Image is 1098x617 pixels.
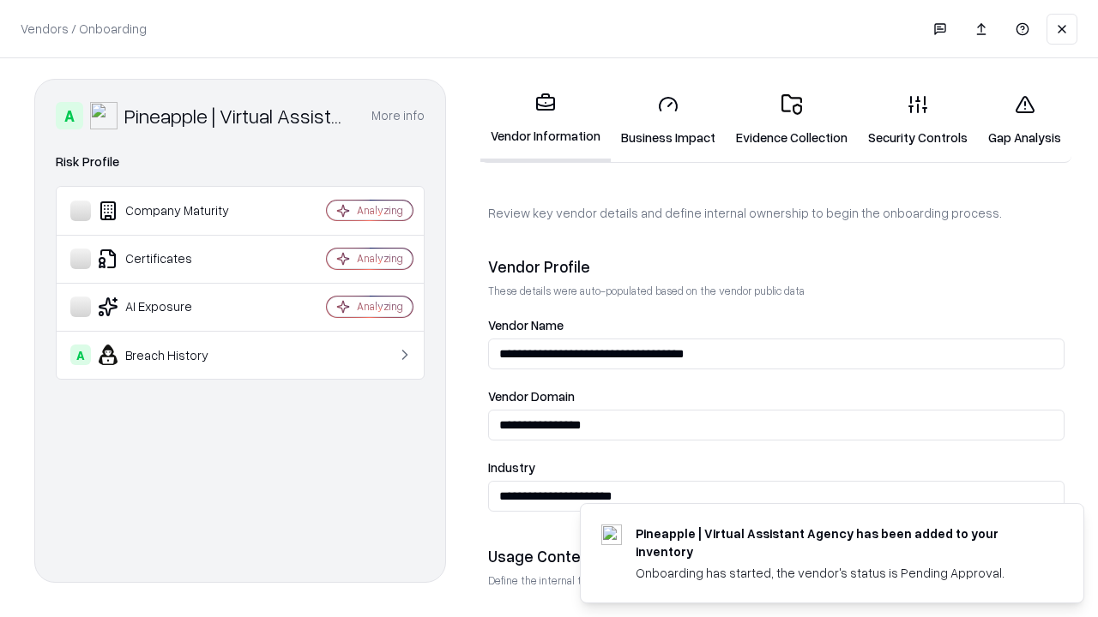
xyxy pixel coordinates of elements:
a: Evidence Collection [726,81,858,160]
p: These details were auto-populated based on the vendor public data [488,284,1065,298]
button: More info [371,100,425,131]
p: Review key vendor details and define internal ownership to begin the onboarding process. [488,204,1065,222]
div: AI Exposure [70,297,275,317]
div: Company Maturity [70,201,275,221]
a: Security Controls [858,81,978,160]
label: Vendor Name [488,319,1065,332]
div: Pineapple | Virtual Assistant Agency has been added to your inventory [636,524,1042,560]
div: Certificates [70,249,275,269]
div: Usage Context [488,546,1065,566]
div: Onboarding has started, the vendor's status is Pending Approval. [636,564,1042,582]
label: Vendor Domain [488,390,1065,403]
div: Analyzing [357,203,403,218]
p: Define the internal team and reason for using this vendor. This helps assess business relevance a... [488,573,1065,588]
div: Analyzing [357,299,403,314]
p: Vendors / Onboarding [21,20,147,38]
div: Risk Profile [56,152,425,172]
a: Business Impact [611,81,726,160]
div: A [70,344,91,365]
div: Breach History [70,344,275,365]
img: Pineapple | Virtual Assistant Agency [90,102,118,129]
a: Gap Analysis [978,81,1071,160]
div: Vendor Profile [488,256,1065,277]
img: trypineapple.com [601,524,622,545]
label: Industry [488,461,1065,474]
div: Analyzing [357,251,403,266]
a: Vendor Information [480,79,611,162]
div: Pineapple | Virtual Assistant Agency [124,102,351,129]
div: A [56,102,83,129]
